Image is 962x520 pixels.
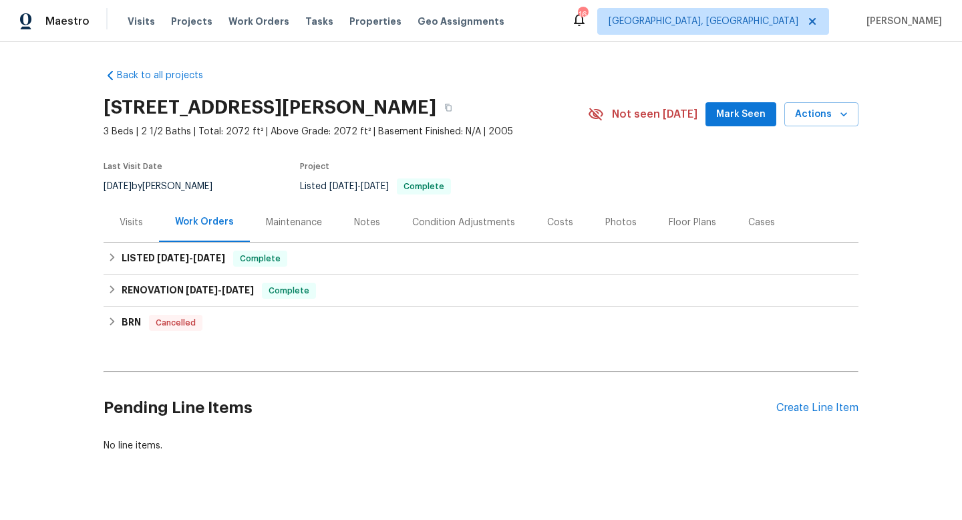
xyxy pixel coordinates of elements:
div: BRN Cancelled [104,307,858,339]
span: [PERSON_NAME] [861,15,942,28]
h6: BRN [122,315,141,331]
a: Back to all projects [104,69,232,82]
div: Visits [120,216,143,229]
span: Mark Seen [716,106,766,123]
button: Actions [784,102,858,127]
div: by [PERSON_NAME] [104,178,228,194]
span: - [329,182,389,191]
div: Create Line Item [776,402,858,414]
div: LISTED [DATE]-[DATE]Complete [104,243,858,275]
span: Complete [234,252,286,265]
span: Properties [349,15,402,28]
span: Actions [795,106,848,123]
span: [DATE] [157,253,189,263]
button: Copy Address [436,96,460,120]
div: Cases [748,216,775,229]
span: 3 Beds | 2 1/2 Baths | Total: 2072 ft² | Above Grade: 2072 ft² | Basement Finished: N/A | 2005 [104,125,588,138]
span: Geo Assignments [418,15,504,28]
div: Costs [547,216,573,229]
span: Tasks [305,17,333,26]
h6: LISTED [122,251,225,267]
span: Listed [300,182,451,191]
h6: RENOVATION [122,283,254,299]
div: Work Orders [175,215,234,229]
button: Mark Seen [705,102,776,127]
span: Complete [398,182,450,190]
span: Cancelled [150,316,201,330]
span: Work Orders [228,15,289,28]
span: Projects [171,15,212,28]
div: Notes [354,216,380,229]
span: [DATE] [361,182,389,191]
div: Maintenance [266,216,322,229]
span: [DATE] [104,182,132,191]
h2: Pending Line Items [104,377,776,439]
div: Floor Plans [669,216,716,229]
span: [DATE] [186,285,218,295]
span: Last Visit Date [104,162,162,170]
div: Condition Adjustments [412,216,515,229]
span: - [157,253,225,263]
div: Photos [605,216,637,229]
span: [DATE] [329,182,357,191]
span: [GEOGRAPHIC_DATA], [GEOGRAPHIC_DATA] [609,15,798,28]
h2: [STREET_ADDRESS][PERSON_NAME] [104,101,436,114]
span: Complete [263,284,315,297]
span: Project [300,162,329,170]
span: Not seen [DATE] [612,108,697,121]
div: 16 [578,8,587,21]
span: - [186,285,254,295]
span: Visits [128,15,155,28]
span: [DATE] [222,285,254,295]
div: RENOVATION [DATE]-[DATE]Complete [104,275,858,307]
div: No line items. [104,439,858,452]
span: Maestro [45,15,90,28]
span: [DATE] [193,253,225,263]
